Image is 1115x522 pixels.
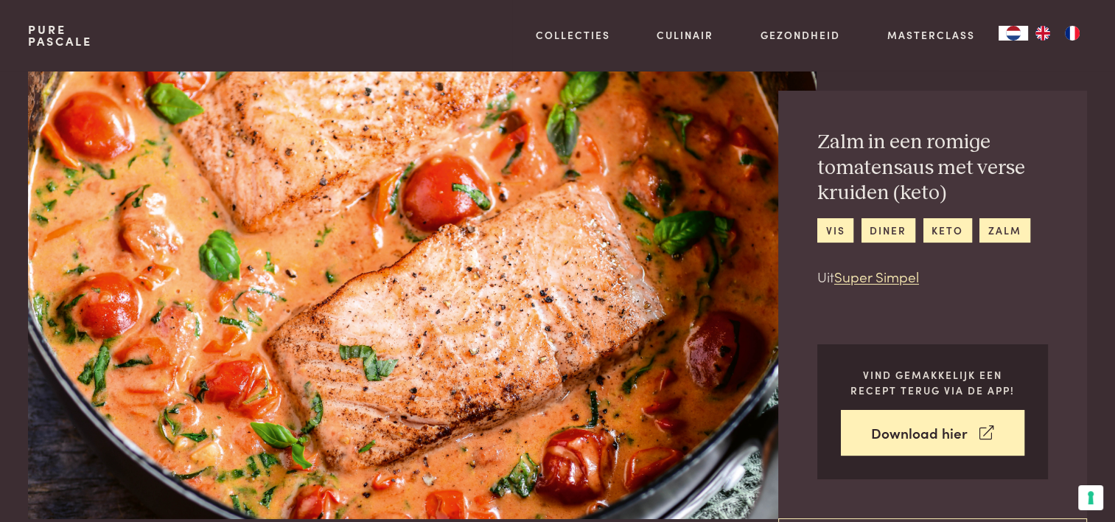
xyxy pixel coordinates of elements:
[536,27,610,43] a: Collecties
[834,266,919,286] a: Super Simpel
[28,24,92,47] a: PurePascale
[999,26,1028,41] a: NL
[657,27,713,43] a: Culinair
[841,367,1024,397] p: Vind gemakkelijk een recept terug via de app!
[841,410,1024,456] a: Download hier
[979,218,1030,243] a: zalm
[923,218,972,243] a: keto
[1028,26,1087,41] ul: Language list
[817,218,853,243] a: vis
[817,266,1048,288] p: Uit
[817,130,1048,206] h2: Zalm in een romige tomatensaus met verse kruiden (keto)
[1078,485,1103,510] button: Uw voorkeuren voor toestemming voor trackingtechnologieën
[1028,26,1058,41] a: EN
[28,46,816,519] img: Zalm in een romige tomatensaus met verse kruiden (keto)
[887,27,975,43] a: Masterclass
[999,26,1087,41] aside: Language selected: Nederlands
[861,218,915,243] a: diner
[761,27,840,43] a: Gezondheid
[999,26,1028,41] div: Language
[1058,26,1087,41] a: FR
